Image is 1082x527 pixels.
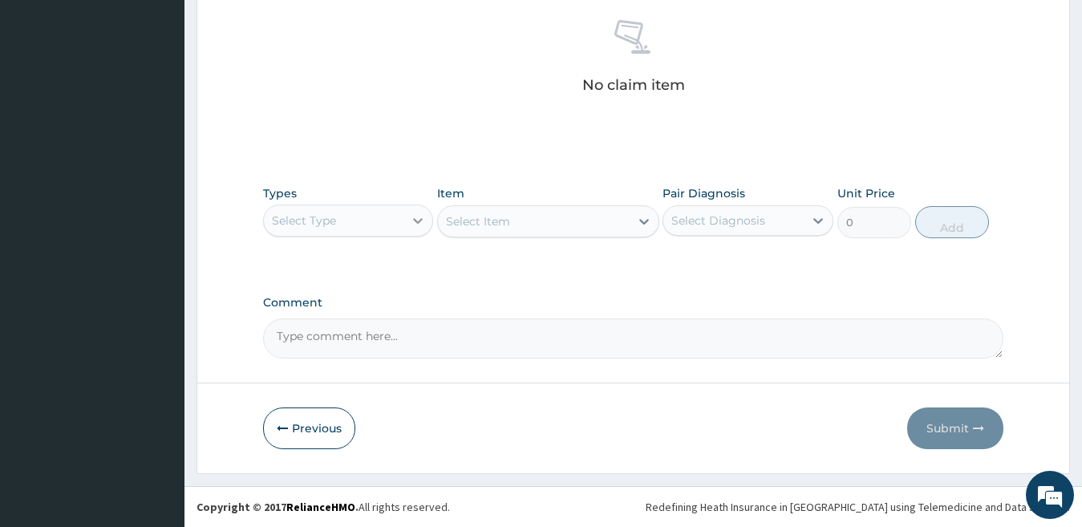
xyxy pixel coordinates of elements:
[663,185,745,201] label: Pair Diagnosis
[30,80,65,120] img: d_794563401_company_1708531726252_794563401
[272,213,336,229] div: Select Type
[837,185,895,201] label: Unit Price
[263,407,355,449] button: Previous
[93,160,221,322] span: We're online!
[184,486,1082,527] footer: All rights reserved.
[8,354,306,410] textarea: Type your message and hit 'Enter'
[263,187,297,201] label: Types
[907,407,1003,449] button: Submit
[582,77,685,93] p: No claim item
[197,500,359,514] strong: Copyright © 2017 .
[263,296,1004,310] label: Comment
[286,500,355,514] a: RelianceHMO
[83,90,269,111] div: Chat with us now
[263,8,302,47] div: Minimize live chat window
[915,206,989,238] button: Add
[646,499,1070,515] div: Redefining Heath Insurance in [GEOGRAPHIC_DATA] using Telemedicine and Data Science!
[437,185,464,201] label: Item
[671,213,765,229] div: Select Diagnosis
